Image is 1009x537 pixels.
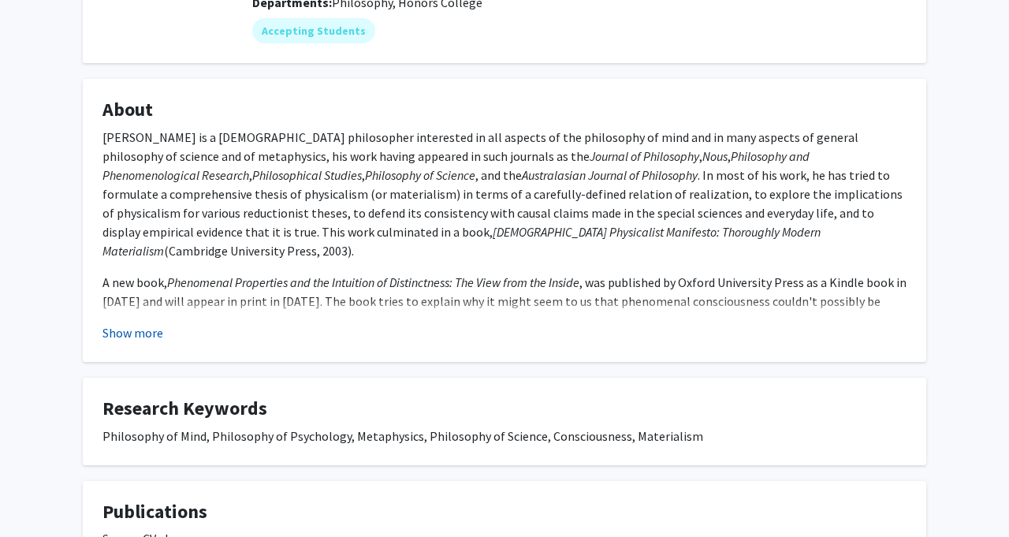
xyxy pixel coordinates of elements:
[252,18,375,43] mat-chip: Accepting Students
[167,274,579,290] em: Phenomenal Properties and the Intuition of Distinctness: The View from the Inside
[590,148,699,164] em: Journal of Philosophy
[102,224,821,259] em: [DEMOGRAPHIC_DATA] Physicalist Manifesto: Thoroughly Modern Materialism
[252,167,362,183] em: Philosophical Studies
[102,273,907,330] p: A new book, , was published by Oxford University Press as a Kindle book in [DATE] and will appear...
[12,466,67,525] iframe: Chat
[102,99,907,121] h4: About
[102,397,907,420] h4: Research Keywords
[102,501,907,524] h4: Publications
[102,323,163,342] button: Show more
[365,167,475,183] em: Philosophy of Science
[702,148,728,164] em: Nous
[102,427,907,446] div: Philosophy of Mind, Philosophy of Psychology, Metaphysics, Philosophy of Science, Consciousness, ...
[102,148,810,183] em: Philosophy and Phenomenological Research
[522,167,698,183] em: Australasian Journal of Philosophy
[102,128,907,260] p: [PERSON_NAME] is a [DEMOGRAPHIC_DATA] philosopher interested in all aspects of the philosophy of ...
